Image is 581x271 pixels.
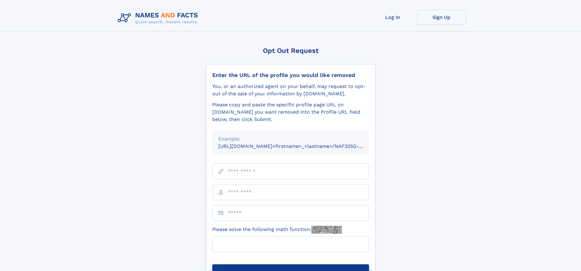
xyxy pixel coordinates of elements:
[206,47,375,54] div: Opt Out Request
[212,101,369,123] div: Please copy and paste the specific profile page URL on [DOMAIN_NAME] you want removed into the Pr...
[212,83,369,97] div: You, or an authorized agent on your behalf, may request to opt-out of the sale of your informatio...
[212,72,369,79] div: Enter the URL of the profile you would like removed
[368,10,417,25] a: Log In
[218,135,363,143] div: Example:
[115,10,203,26] img: Logo Names and Facts
[212,226,342,234] label: Please solve the following math function:
[218,143,381,149] small: [URL][DOMAIN_NAME]<firstname>_<lastname>/NAF325G-xxxxxxxx
[417,10,466,25] a: Sign Up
